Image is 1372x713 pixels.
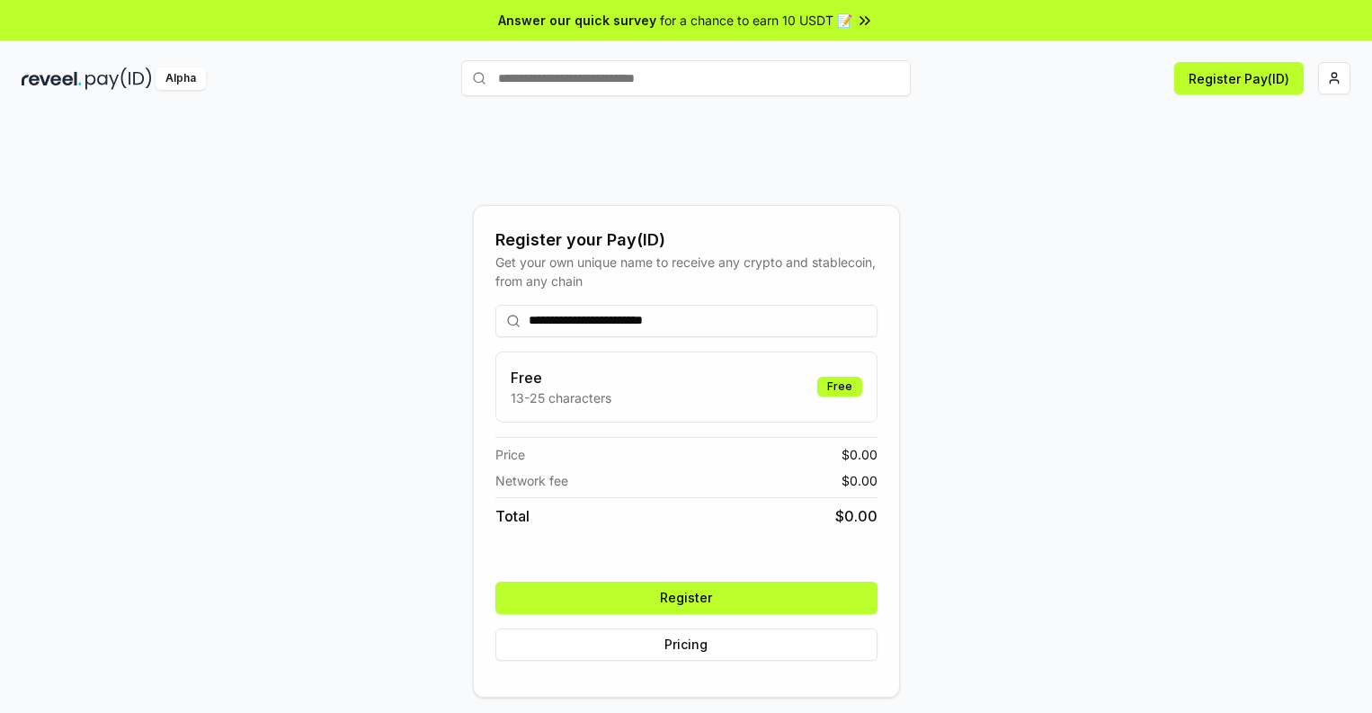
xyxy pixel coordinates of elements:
[495,445,525,464] span: Price
[22,67,82,90] img: reveel_dark
[495,227,878,253] div: Register your Pay(ID)
[495,582,878,614] button: Register
[495,253,878,290] div: Get your own unique name to receive any crypto and stablecoin, from any chain
[495,505,530,527] span: Total
[660,11,852,30] span: for a chance to earn 10 USDT 📝
[498,11,656,30] span: Answer our quick survey
[156,67,206,90] div: Alpha
[495,628,878,661] button: Pricing
[495,471,568,490] span: Network fee
[511,367,611,388] h3: Free
[842,445,878,464] span: $ 0.00
[511,388,611,407] p: 13-25 characters
[817,377,862,397] div: Free
[835,505,878,527] span: $ 0.00
[1174,62,1304,94] button: Register Pay(ID)
[842,471,878,490] span: $ 0.00
[85,67,152,90] img: pay_id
